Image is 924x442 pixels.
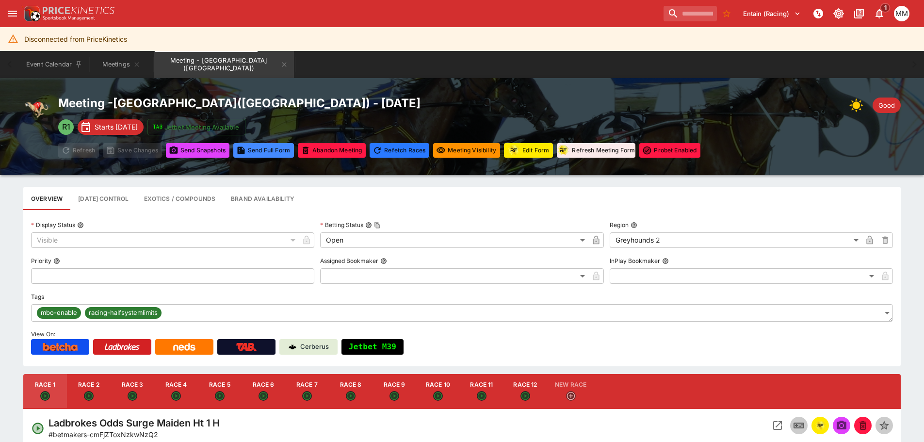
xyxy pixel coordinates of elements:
button: Race 5 [198,374,242,409]
button: Send Full Form [233,143,294,158]
button: Race 3 [111,374,154,409]
button: Michela Marris [891,3,912,24]
button: Race 8 [329,374,373,409]
button: Copy To Clipboard [374,222,381,229]
span: 1 [880,3,891,13]
div: racingform [507,144,520,157]
div: Visible [31,232,299,248]
p: Copy To Clipboard [49,429,158,440]
img: racingform.png [507,144,520,156]
button: open drawer [4,5,21,22]
p: Region [610,221,629,229]
button: Race 9 [373,374,416,409]
button: Meetings [90,51,152,78]
button: New Race [547,374,594,409]
button: View and edit meeting dividends and compounds. [136,187,223,210]
button: Meeting - Richmond (AUS) [154,51,294,78]
p: Assigned Bookmaker [320,257,378,265]
svg: Open [302,391,312,401]
button: Toggle light/dark mode [830,5,847,22]
div: Track Condition: Good [873,98,901,113]
img: Sportsbook Management [43,16,95,20]
button: Race 1 [23,374,67,409]
button: Configure brand availability for the meeting [223,187,302,210]
h4: Ladbrokes Odds Surge Maiden Ht 1 H [49,417,220,429]
button: NOT Connected to PK [810,5,827,22]
button: Open Event [769,417,786,434]
img: PriceKinetics Logo [21,4,41,23]
p: Cerberus [300,342,329,352]
button: InPlay Bookmaker [662,258,669,264]
p: Betting Status [320,221,363,229]
button: Race 7 [285,374,329,409]
button: Base meeting details [23,187,70,210]
svg: Open [215,391,225,401]
div: Michela Marris [894,6,909,21]
button: No Bookmarks [719,6,734,21]
img: Neds [173,343,195,351]
div: Weather: null [849,96,869,115]
span: racing-halfsystemlimits [85,308,162,318]
button: Race 4 [154,374,198,409]
span: View On: [31,330,55,338]
button: Betting StatusCopy To Clipboard [365,222,372,229]
svg: Open [389,391,399,401]
button: Race 12 [503,374,547,409]
input: search [664,6,717,21]
img: racingform.png [814,420,826,431]
button: Notifications [871,5,888,22]
button: Set Featured Event [875,417,893,434]
svg: Open [346,391,356,401]
button: Race 6 [242,374,285,409]
div: Greyhounds 2 [610,232,862,248]
button: Select Tenant [737,6,807,21]
img: sun.png [849,96,869,115]
div: racingform [814,420,826,431]
button: Set all events in meeting to specified visibility [433,143,500,158]
button: racingform [811,417,829,434]
button: Jetbet Meeting Available [147,119,245,135]
button: Toggle ProBet for every event in this meeting [639,143,700,158]
span: Mark an event as closed and abandoned. [854,420,872,429]
button: Priority [53,258,60,264]
a: Cerberus [279,339,338,355]
img: greyhound_racing.png [23,96,50,123]
button: Mark all events in meeting as closed and abandoned. [298,143,366,158]
div: Open [320,232,588,248]
p: Priority [31,257,51,265]
img: TabNZ [236,343,257,351]
button: Inplay [790,417,808,434]
button: Refetching all race data will discard any changes you have made and reload the latest race data f... [370,143,429,158]
svg: Open [31,422,45,435]
button: Race 10 [416,374,460,409]
svg: Open [477,391,486,401]
img: Ladbrokes [104,343,140,351]
p: Tags [31,293,44,301]
img: Betcha [43,343,78,351]
button: Display Status [77,222,84,229]
div: Disconnected from PriceKinetics [24,30,127,48]
p: Starts [DATE] [95,122,138,132]
svg: Open [171,391,181,401]
button: Configure each race specific details at once [70,187,136,210]
img: Cerberus [289,343,296,351]
button: Documentation [850,5,868,22]
button: Refresh Meeting Form [557,143,635,158]
span: Good [873,101,901,111]
button: Assigned Bookmaker [380,258,387,264]
svg: Open [520,391,530,401]
p: Display Status [31,221,75,229]
svg: Open [433,391,443,401]
button: Race 2 [67,374,111,409]
button: Send Snapshots [166,143,229,158]
button: Jetbet M39 [341,339,404,355]
p: InPlay Bookmaker [610,257,660,265]
img: PriceKinetics [43,7,114,14]
button: Event Calendar [20,51,88,78]
button: Update RacingForm for all races in this meeting [504,143,553,158]
svg: Open [40,391,50,401]
svg: Open [84,391,94,401]
button: Race 11 [460,374,503,409]
svg: Open [259,391,268,401]
img: jetbet-logo.svg [153,122,162,132]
